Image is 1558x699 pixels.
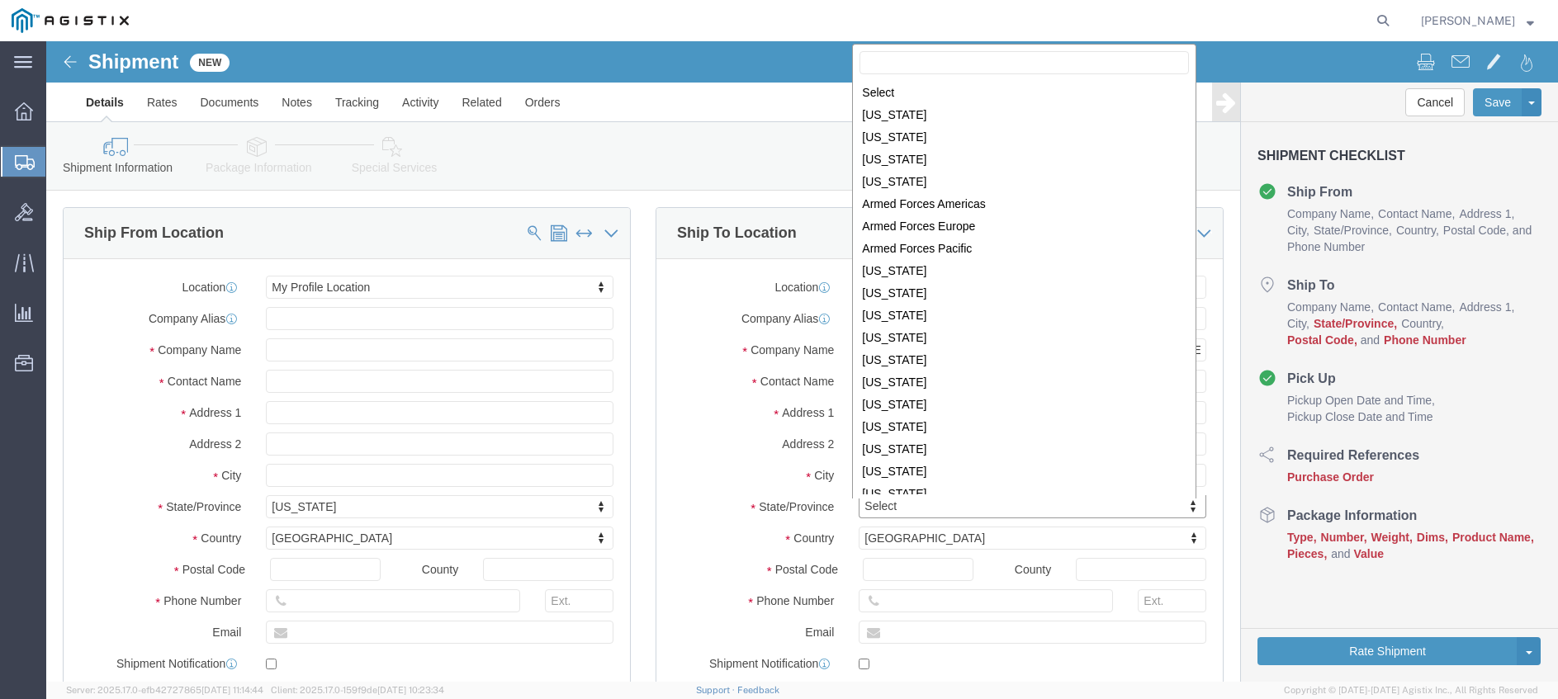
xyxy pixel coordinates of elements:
[1420,11,1535,31] button: [PERSON_NAME]
[696,685,737,695] a: Support
[737,685,779,695] a: Feedback
[377,685,444,695] span: [DATE] 10:23:34
[1421,12,1515,30] span: Nicholas Pace
[271,685,444,695] span: Client: 2025.17.0-159f9de
[46,41,1558,682] iframe: FS Legacy Container
[1284,683,1538,697] span: Copyright © [DATE]-[DATE] Agistix Inc., All Rights Reserved
[66,685,263,695] span: Server: 2025.17.0-efb42727865
[201,685,263,695] span: [DATE] 11:14:44
[12,8,129,33] img: logo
